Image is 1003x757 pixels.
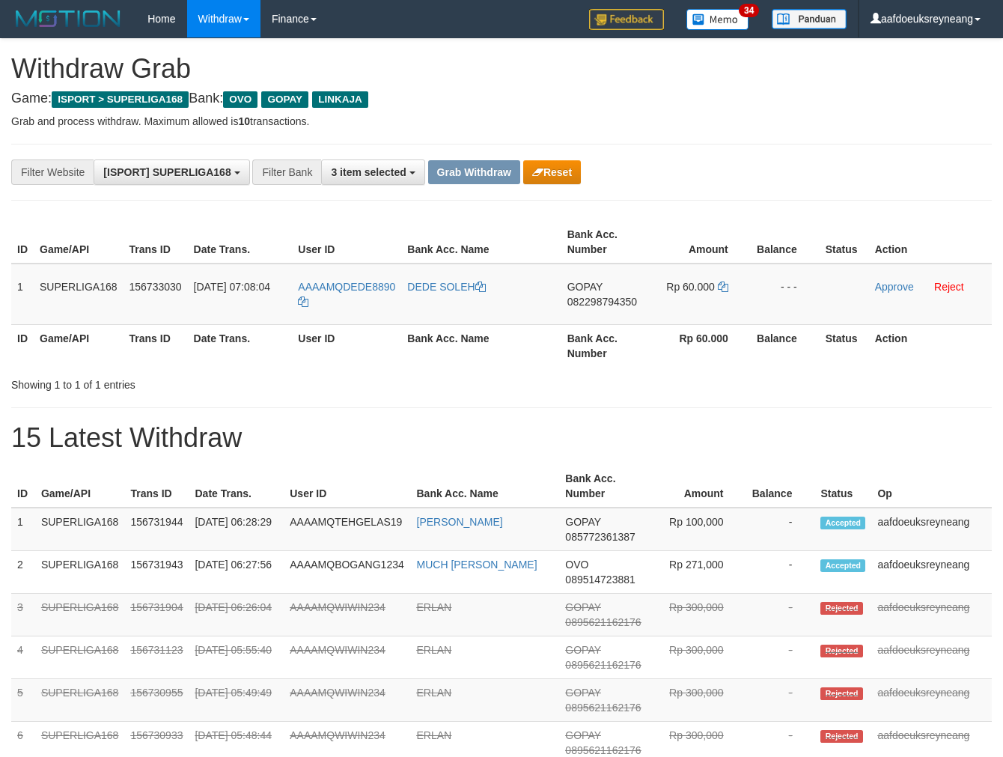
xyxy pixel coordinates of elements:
[11,508,35,551] td: 1
[124,594,189,636] td: 156731904
[189,679,284,722] td: [DATE] 05:49:49
[820,645,862,657] span: Rejected
[814,465,871,508] th: Status
[739,4,759,17] span: 34
[751,264,820,325] td: - - -
[647,594,746,636] td: Rp 300,000
[647,465,746,508] th: Amount
[124,636,189,679] td: 156731123
[124,551,189,594] td: 156731943
[871,636,992,679] td: aafdoeuksreyneang
[284,594,410,636] td: AAAAMQWIWIN234
[567,296,637,308] span: Copy 082298794350 to clipboard
[820,730,862,743] span: Rejected
[189,636,284,679] td: [DATE] 05:55:40
[411,465,560,508] th: Bank Acc. Name
[124,324,188,367] th: Trans ID
[417,687,452,699] a: ERLAN
[565,559,588,571] span: OVO
[417,559,537,571] a: MUCH [PERSON_NAME]
[559,465,647,508] th: Bank Acc. Number
[561,324,648,367] th: Bank Acc. Number
[820,687,862,700] span: Rejected
[565,516,600,528] span: GOPAY
[11,221,34,264] th: ID
[875,281,914,293] a: Approve
[565,744,641,756] span: Copy 0895621162176 to clipboard
[292,324,401,367] th: User ID
[820,559,865,572] span: Accepted
[523,160,581,184] button: Reset
[565,702,641,714] span: Copy 0895621162176 to clipboard
[11,636,35,679] td: 4
[11,54,992,84] h1: Withdraw Grab
[284,679,410,722] td: AAAAMQWIWIN234
[686,9,749,30] img: Button%20Memo.svg
[871,465,992,508] th: Op
[188,324,293,367] th: Date Trans.
[35,594,125,636] td: SUPERLIGA168
[869,324,992,367] th: Action
[751,221,820,264] th: Balance
[11,91,992,106] h4: Game: Bank:
[124,679,189,722] td: 156730955
[284,508,410,551] td: AAAAMQTEHGELAS19
[746,679,815,722] td: -
[746,551,815,594] td: -
[188,221,293,264] th: Date Trans.
[871,508,992,551] td: aafdoeuksreyneang
[189,508,284,551] td: [DATE] 06:28:29
[647,551,746,594] td: Rp 271,000
[52,91,189,108] span: ISPORT > SUPERLIGA168
[124,221,188,264] th: Trans ID
[565,687,600,699] span: GOPAY
[124,508,189,551] td: 156731944
[589,9,664,30] img: Feedback.jpg
[34,264,124,325] td: SUPERLIGA168
[871,594,992,636] td: aafdoeuksreyneang
[11,159,94,185] div: Filter Website
[428,160,520,184] button: Grab Withdraw
[718,281,728,293] a: Copy 60000 to clipboard
[223,91,257,108] span: OVO
[648,324,751,367] th: Rp 60.000
[298,281,395,293] span: AAAAMQDEDE8890
[820,517,865,529] span: Accepted
[746,636,815,679] td: -
[11,594,35,636] td: 3
[417,729,452,741] a: ERLAN
[35,465,125,508] th: Game/API
[746,594,815,636] td: -
[11,465,35,508] th: ID
[820,602,862,615] span: Rejected
[565,601,600,613] span: GOPAY
[94,159,249,185] button: [ISPORT] SUPERLIGA168
[292,221,401,264] th: User ID
[565,616,641,628] span: Copy 0895621162176 to clipboard
[871,551,992,594] td: aafdoeuksreyneang
[34,221,124,264] th: Game/API
[194,281,270,293] span: [DATE] 07:08:04
[417,601,452,613] a: ERLAN
[284,551,410,594] td: AAAAMQBOGANG1234
[35,551,125,594] td: SUPERLIGA168
[820,221,869,264] th: Status
[252,159,321,185] div: Filter Bank
[934,281,964,293] a: Reject
[189,465,284,508] th: Date Trans.
[284,465,410,508] th: User ID
[284,636,410,679] td: AAAAMQWIWIN234
[11,324,34,367] th: ID
[561,221,648,264] th: Bank Acc. Number
[820,324,869,367] th: Status
[261,91,308,108] span: GOPAY
[189,594,284,636] td: [DATE] 06:26:04
[298,281,395,308] a: AAAAMQDEDE8890
[11,551,35,594] td: 2
[35,508,125,551] td: SUPERLIGA168
[565,659,641,671] span: Copy 0895621162176 to clipboard
[871,679,992,722] td: aafdoeuksreyneang
[417,644,452,656] a: ERLAN
[11,114,992,129] p: Grab and process withdraw. Maximum allowed is transactions.
[407,281,485,293] a: DEDE SOLEH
